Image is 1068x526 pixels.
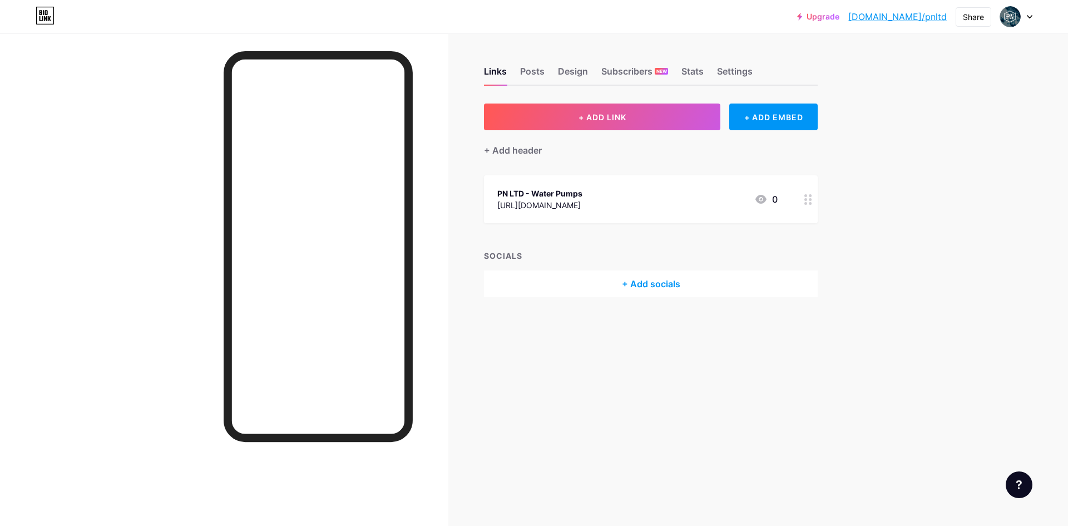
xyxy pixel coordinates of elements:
img: pnltd [1000,6,1021,27]
a: [DOMAIN_NAME]/pnltd [848,10,947,23]
div: Design [558,65,588,85]
div: + Add header [484,144,542,157]
span: + ADD LINK [578,112,626,122]
div: Links [484,65,507,85]
div: [URL][DOMAIN_NAME] [497,199,582,211]
div: 0 [754,193,778,206]
div: Posts [520,65,545,85]
div: Stats [681,65,704,85]
button: + ADD LINK [484,104,720,130]
div: SOCIALS [484,250,818,262]
div: Subscribers [601,65,668,85]
div: + Add socials [484,271,818,297]
a: Upgrade [797,12,839,21]
div: + ADD EMBED [729,104,818,130]
div: PN LTD - Water Pumps [497,188,582,199]
div: Settings [717,65,753,85]
span: NEW [656,68,667,75]
div: Share [963,11,984,23]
